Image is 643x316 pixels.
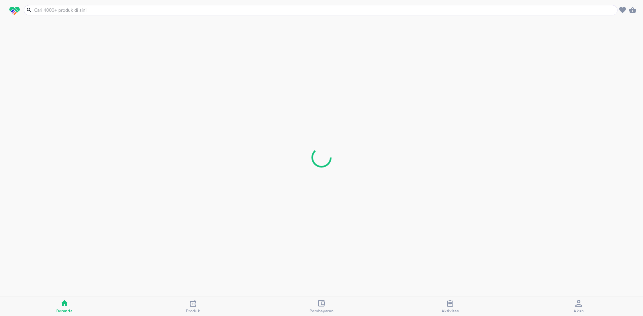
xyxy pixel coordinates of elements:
[129,297,257,316] button: Produk
[257,297,386,316] button: Pembayaran
[56,308,73,314] span: Beranda
[514,297,643,316] button: Akun
[573,308,584,314] span: Akun
[386,297,514,316] button: Aktivitas
[9,7,20,15] img: logo_swiperx_s.bd005f3b.svg
[441,308,459,314] span: Aktivitas
[186,308,200,314] span: Produk
[33,7,616,14] input: Cari 4000+ produk di sini
[309,308,334,314] span: Pembayaran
